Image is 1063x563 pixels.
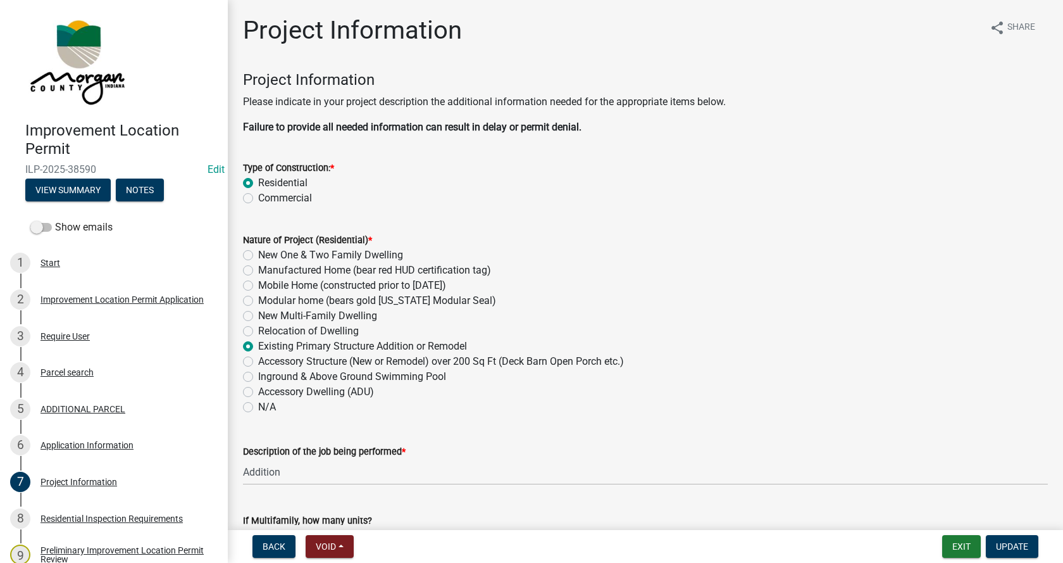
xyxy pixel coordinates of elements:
label: Show emails [30,220,113,235]
div: Residential Inspection Requirements [40,514,183,523]
label: Inground & Above Ground Swimming Pool [258,369,446,384]
label: Commercial [258,191,312,206]
div: 3 [10,326,30,346]
span: ILP-2025-38590 [25,163,202,175]
div: ADDITIONAL PARCEL [40,405,125,414]
label: New One & Two Family Dwelling [258,248,403,263]
label: Description of the job being performed [243,448,406,457]
label: N/A [258,400,276,415]
wm-modal-confirm: Notes [116,186,164,196]
span: Update [996,541,1028,552]
div: Start [40,258,60,267]
div: 5 [10,399,30,419]
div: Application Information [40,441,134,450]
h4: Project Information [243,71,1048,89]
button: Void [306,535,354,558]
button: Exit [942,535,981,558]
h1: Project Information [243,15,462,46]
strong: Failure to provide all needed information can result in delay or permit denial. [243,121,581,133]
h4: Improvement Location Permit [25,122,218,158]
label: Relocation of Dwelling [258,324,359,339]
label: Nature of Project (Residential) [243,236,372,245]
label: Type of Construction: [243,164,334,173]
a: Edit [208,163,225,175]
label: Residential [258,175,308,191]
label: Mobile Home (constructed prior to [DATE]) [258,278,446,293]
div: Improvement Location Permit Application [40,295,204,304]
wm-modal-confirm: Edit Application Number [208,163,225,175]
div: 6 [10,435,30,455]
span: Back [263,541,285,552]
label: If Multifamily, how many units? [243,517,372,526]
button: View Summary [25,179,111,201]
label: Accessory Dwelling (ADU) [258,384,374,400]
span: Share [1007,20,1035,35]
button: Notes [116,179,164,201]
div: 1 [10,253,30,273]
label: Modular home (bears gold [US_STATE] Modular Seal) [258,293,496,308]
button: Update [986,535,1038,558]
div: 7 [10,472,30,492]
img: Morgan County, Indiana [25,13,127,108]
button: shareShare [979,15,1045,40]
div: 8 [10,509,30,529]
button: Back [252,535,295,558]
p: Please indicate in your project description the additional information needed for the appropriate... [243,94,1048,110]
label: Manufactured Home (bear red HUD certification tag) [258,263,491,278]
wm-modal-confirm: Summary [25,186,111,196]
label: Accessory Structure (New or Remodel) over 200 Sq Ft (Deck Barn Open Porch etc.) [258,354,624,369]
div: 2 [10,289,30,310]
label: Existing Primary Structure Addition or Remodel [258,339,467,354]
label: New Multi-Family Dwelling [258,308,377,324]
div: Project Information [40,478,117,486]
span: Void [316,541,336,552]
div: Require User [40,332,90,341]
div: 4 [10,362,30,383]
i: share [990,20,1005,35]
div: Parcel search [40,368,94,377]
